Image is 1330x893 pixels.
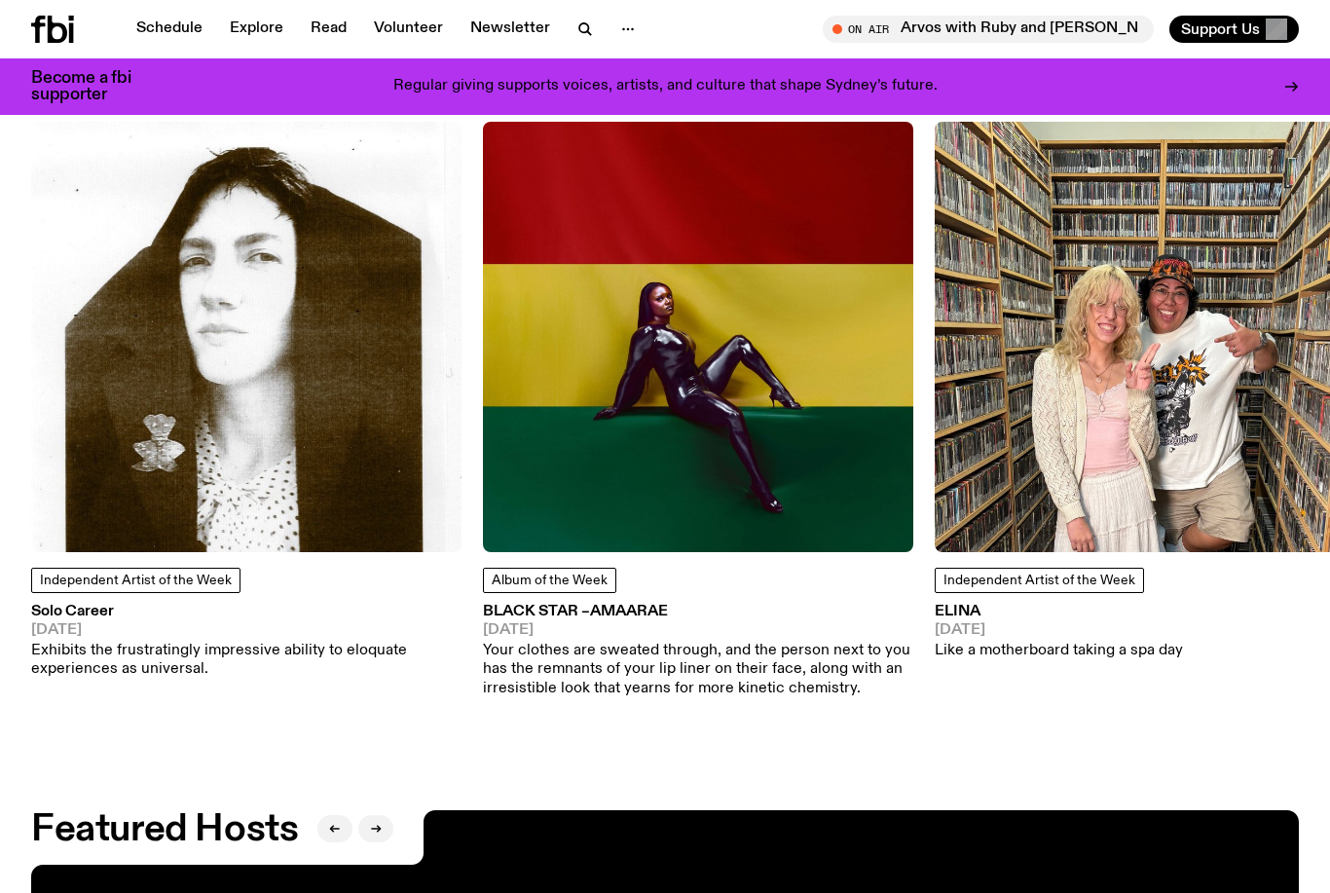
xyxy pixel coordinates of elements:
a: Newsletter [459,16,562,43]
span: Support Us [1181,20,1260,38]
h2: Featured Hosts [31,812,298,847]
button: Support Us [1169,16,1299,43]
span: [DATE] [31,623,462,638]
p: Regular giving supports voices, artists, and culture that shape Sydney’s future. [393,78,938,95]
span: Independent Artist of the Week [40,574,232,587]
h3: ELINA [935,605,1183,619]
span: Independent Artist of the Week [943,574,1135,587]
a: Solo Career[DATE]Exhibits the frustratingly impressive ability to eloquate experiences as universal. [31,605,462,680]
p: Your clothes are sweated through, and the person next to you has the remnants of your lip liner o... [483,642,913,698]
span: Album of the Week [492,574,608,587]
a: Independent Artist of the Week [935,568,1144,593]
h3: Become a fbi supporter [31,70,156,103]
h3: BLACK STAR – [483,605,913,619]
a: Independent Artist of the Week [31,568,240,593]
span: [DATE] [935,623,1183,638]
button: On AirArvos with Ruby and [PERSON_NAME] [823,16,1154,43]
a: Read [299,16,358,43]
span: [DATE] [483,623,913,638]
a: BLACK STAR –Amaarae[DATE]Your clothes are sweated through, and the person next to you has the rem... [483,605,913,698]
a: Volunteer [362,16,455,43]
a: ELINA[DATE]Like a motherboard taking a spa day [935,605,1183,661]
a: Schedule [125,16,214,43]
span: Amaarae [590,604,668,619]
a: Explore [218,16,295,43]
a: Album of the Week [483,568,616,593]
img: A slightly sepia tinged, black and white portrait of Solo Career. She is looking at the camera wi... [31,122,462,552]
p: Like a motherboard taking a spa day [935,642,1183,660]
h3: Solo Career [31,605,462,619]
p: Exhibits the frustratingly impressive ability to eloquate experiences as universal. [31,642,462,679]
